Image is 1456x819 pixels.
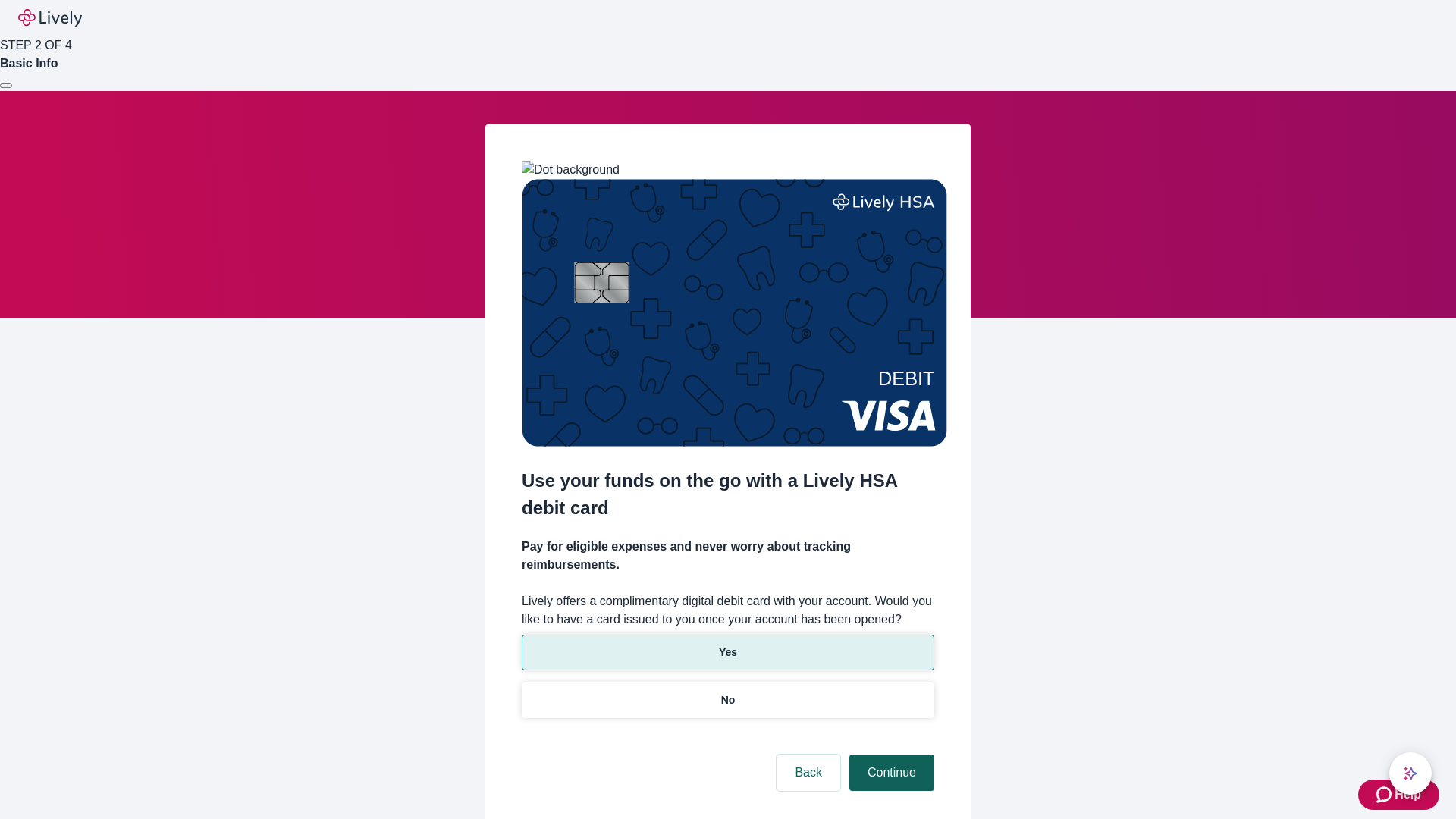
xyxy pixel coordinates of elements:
span: Help [1395,786,1421,804]
button: Zendesk support iconHelp [1358,780,1439,810]
label: Lively offers a complimentary digital debit card with your account. Would you like to have a card... [522,592,934,629]
button: chat [1389,752,1432,795]
h4: Pay for eligible expenses and never worry about tracking reimbursements. [522,538,934,574]
button: Continue [849,755,934,791]
svg: Zendesk support icon [1376,786,1395,804]
h2: Use your funds on the go with a Lively HSA debit card [522,467,934,522]
img: Debit card [522,179,947,447]
p: No [721,692,736,708]
svg: Lively AI Assistant [1403,766,1418,781]
button: Back [777,755,840,791]
img: Dot background [522,161,620,179]
img: Lively [18,9,82,27]
p: Yes [719,645,737,661]
button: Yes [522,635,934,670]
button: No [522,682,934,718]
